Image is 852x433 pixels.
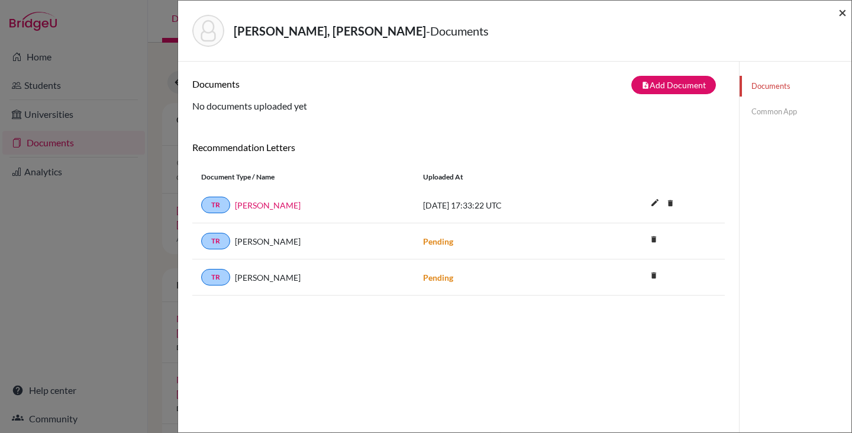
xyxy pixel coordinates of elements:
h6: Documents [192,78,459,89]
strong: Pending [423,236,453,246]
a: delete [661,196,679,212]
strong: [PERSON_NAME], [PERSON_NAME] [234,24,426,38]
a: TR [201,197,230,213]
button: note_addAdd Document [631,76,716,94]
a: Common App [740,101,851,122]
span: × [838,4,847,21]
span: [DATE] 17:33:22 UTC [423,200,502,210]
i: delete [645,230,663,248]
i: delete [661,194,679,212]
i: delete [645,267,663,284]
i: edit [646,193,664,212]
a: TR [201,233,230,249]
div: Document Type / Name [192,172,414,182]
div: Uploaded at [414,172,592,182]
button: edit [645,195,665,213]
div: No documents uploaded yet [192,76,725,113]
a: Documents [740,76,851,97]
span: - Documents [426,24,489,38]
h6: Recommendation Letters [192,142,725,153]
a: delete [645,268,663,284]
span: [PERSON_NAME] [235,271,301,284]
button: Close [838,5,847,20]
strong: Pending [423,272,453,283]
a: delete [645,232,663,248]
span: [PERSON_NAME] [235,235,301,248]
i: note_add [641,81,650,89]
a: [PERSON_NAME] [235,199,301,211]
a: TR [201,269,230,286]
